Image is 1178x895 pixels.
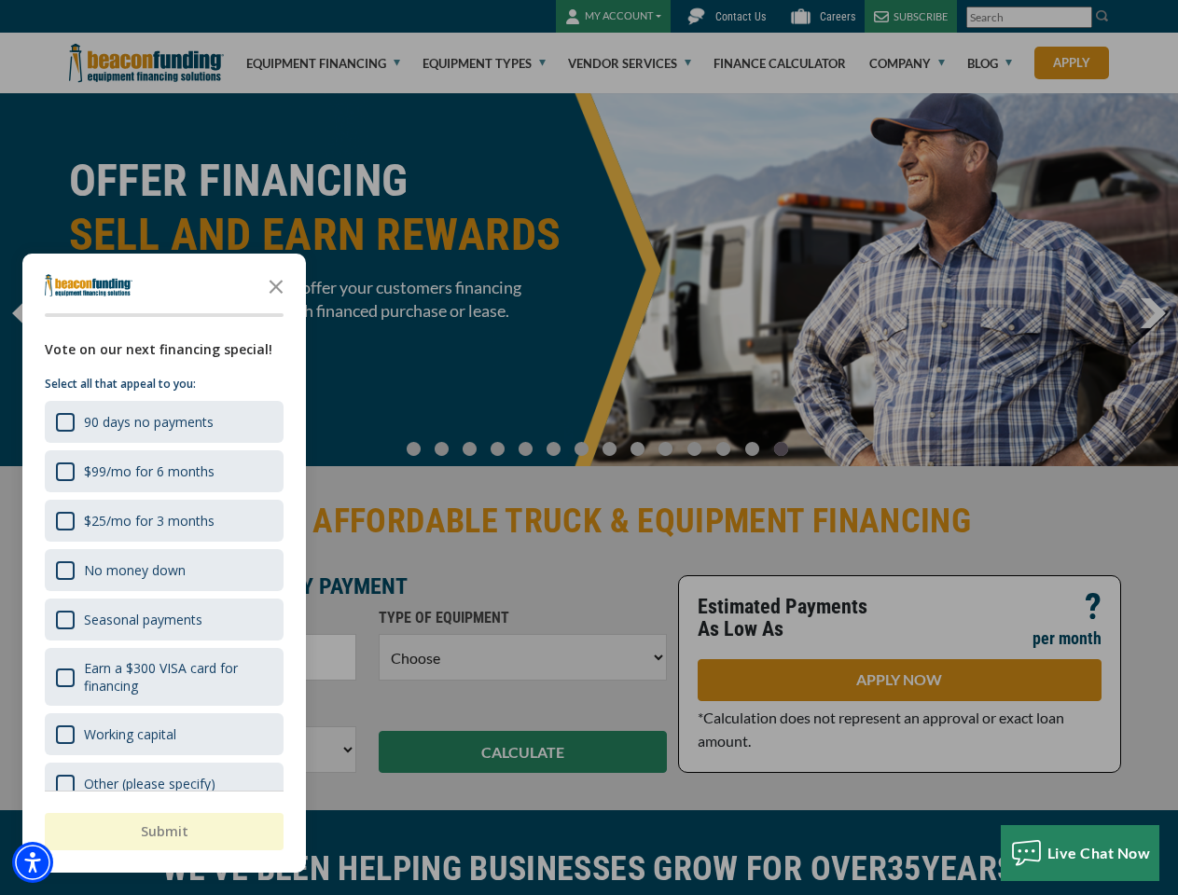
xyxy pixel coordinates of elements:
div: Other (please specify) [84,775,215,792]
img: Company logo [45,274,132,296]
div: Other (please specify) [45,763,284,805]
div: No money down [45,549,284,591]
div: Seasonal payments [45,599,284,640]
div: Working capital [45,713,284,755]
div: $99/mo for 6 months [84,462,215,480]
button: Close the survey [257,267,295,304]
button: Submit [45,813,284,850]
div: Vote on our next financing special! [45,339,284,360]
div: 90 days no payments [84,413,214,431]
button: Live Chat Now [1001,825,1160,881]
div: No money down [84,561,186,579]
div: $25/mo for 3 months [84,512,215,530]
div: Earn a $300 VISA card for financing [84,659,272,695]
div: Earn a $300 VISA card for financing [45,648,284,706]
div: Seasonal payments [84,611,202,628]
div: $25/mo for 3 months [45,500,284,542]
div: Survey [22,254,306,873]
div: 90 days no payments [45,401,284,443]
span: Live Chat Now [1047,844,1151,861]
div: $99/mo for 6 months [45,450,284,492]
p: Select all that appeal to you: [45,375,284,393]
div: Working capital [84,725,176,743]
div: Accessibility Menu [12,842,53,883]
